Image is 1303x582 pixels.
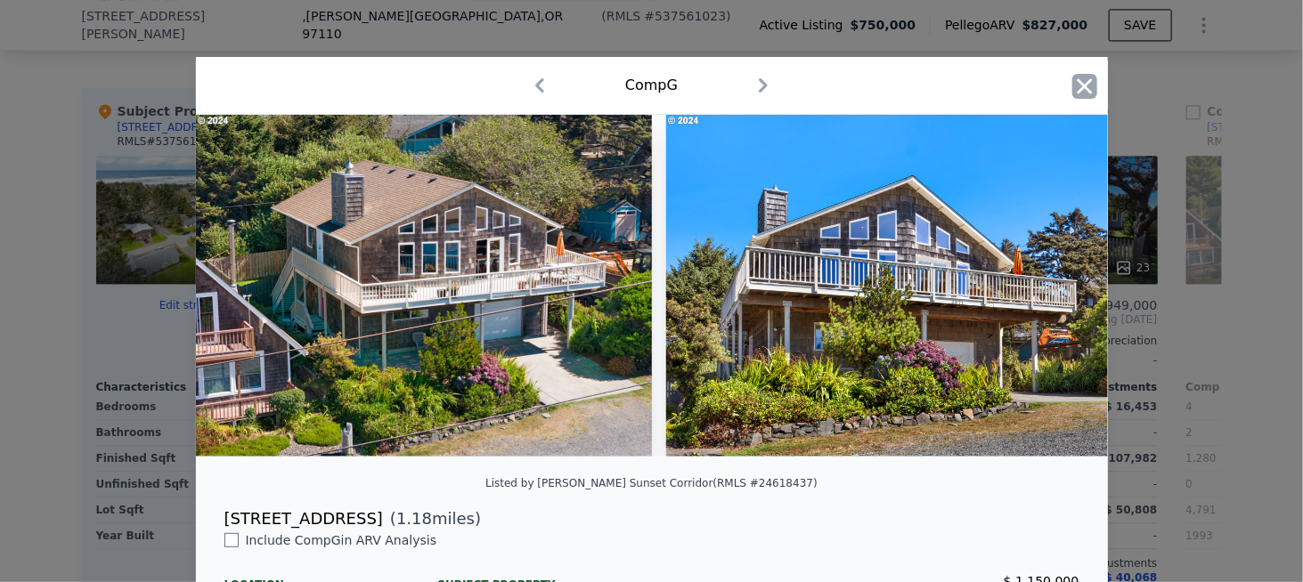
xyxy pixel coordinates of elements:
[396,509,432,528] span: 1.18
[485,477,818,489] div: Listed by [PERSON_NAME] Sunset Corridor (RMLS #24618437)
[625,75,678,96] div: Comp G
[196,115,652,457] img: Property Img
[239,533,444,547] span: Include Comp G in ARV Analysis
[224,506,383,531] div: [STREET_ADDRESS]
[383,506,481,531] span: ( miles)
[666,115,1122,457] img: Property Img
